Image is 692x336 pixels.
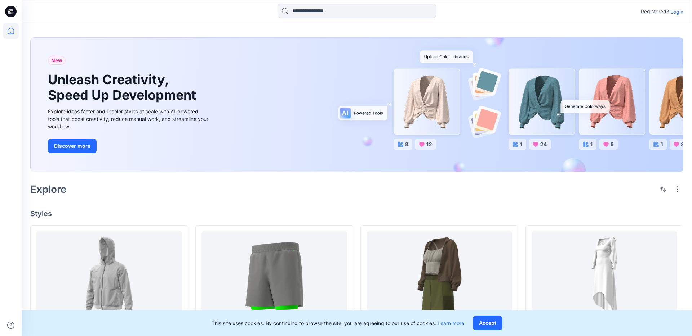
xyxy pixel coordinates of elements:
[30,183,67,195] h2: Explore
[48,139,97,153] button: Discover more
[532,231,677,321] a: Assignment 6_Pattern Functions Pt.2
[212,319,464,327] p: This site uses cookies. By continuing to browse the site, you are agreeing to our use of cookies.
[641,7,669,16] p: Registered?
[48,139,210,153] a: Discover more
[30,209,683,218] h4: Styles
[438,320,464,326] a: Learn more
[367,231,512,321] a: Assignment 7_Full Garment Workflow
[51,56,62,65] span: New
[670,8,683,15] p: Login
[48,108,210,130] div: Explore ideas faster and recolor styles at scale with AI-powered tools that boost creativity, red...
[48,72,199,103] h1: Unleash Creativity, Speed Up Development
[473,316,502,330] button: Accept
[201,231,347,321] a: Assignment 3_Garment Details
[36,231,182,321] a: [opt] Assignment 3_Garment Creation Details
